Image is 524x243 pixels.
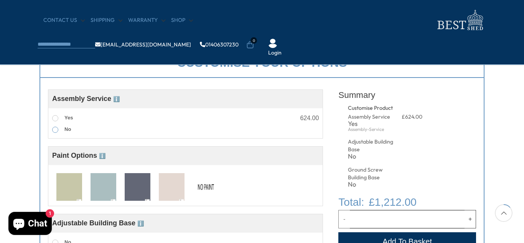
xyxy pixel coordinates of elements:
span: No [64,126,71,132]
div: Adjustable Building Base [348,138,395,153]
a: 01406307230 [200,42,239,47]
span: Yes [64,115,73,121]
div: Customise Product [348,104,422,112]
a: CONTACT US [43,17,85,24]
span: Adjustable Building Base [52,219,144,227]
div: Summary [338,86,476,104]
div: No [348,181,395,188]
span: £1,212.00 [369,194,417,210]
img: No Paint [193,173,219,202]
div: T7010 [53,170,86,202]
a: Login [268,49,282,57]
span: ℹ️ [137,220,144,226]
div: Yes [348,121,395,127]
img: T7033 [125,173,150,202]
div: 624.00 [300,115,319,121]
img: logo [433,8,486,33]
div: T7078 [155,170,188,202]
img: T7024 [91,173,116,202]
a: Warranty [128,17,165,24]
span: Paint Options [52,152,105,159]
inbox-online-store-chat: Shopify online store chat [6,212,54,237]
span: ℹ️ [113,96,120,102]
div: No Paint [189,170,222,202]
img: User Icon [268,39,277,48]
button: Decrease quantity [338,210,350,228]
div: Assembly Service [348,113,395,121]
input: Quantity [350,210,465,228]
div: Ground Screw Building Base [348,166,395,181]
img: T7010 [56,173,82,202]
div: T7033 [121,170,154,202]
span: 0 [250,37,257,44]
span: Assembly Service [52,95,120,102]
button: Increase quantity [465,210,476,228]
a: [EMAIL_ADDRESS][DOMAIN_NAME] [95,42,191,47]
div: T7024 [87,170,120,202]
a: Shipping [91,17,122,24]
div: Assembly-Service [348,127,395,132]
div: No [348,153,395,160]
span: £624.00 [402,113,422,120]
img: T7078 [159,173,185,202]
a: Shop [171,17,193,24]
span: ℹ️ [99,153,105,159]
a: 0 [246,41,254,49]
